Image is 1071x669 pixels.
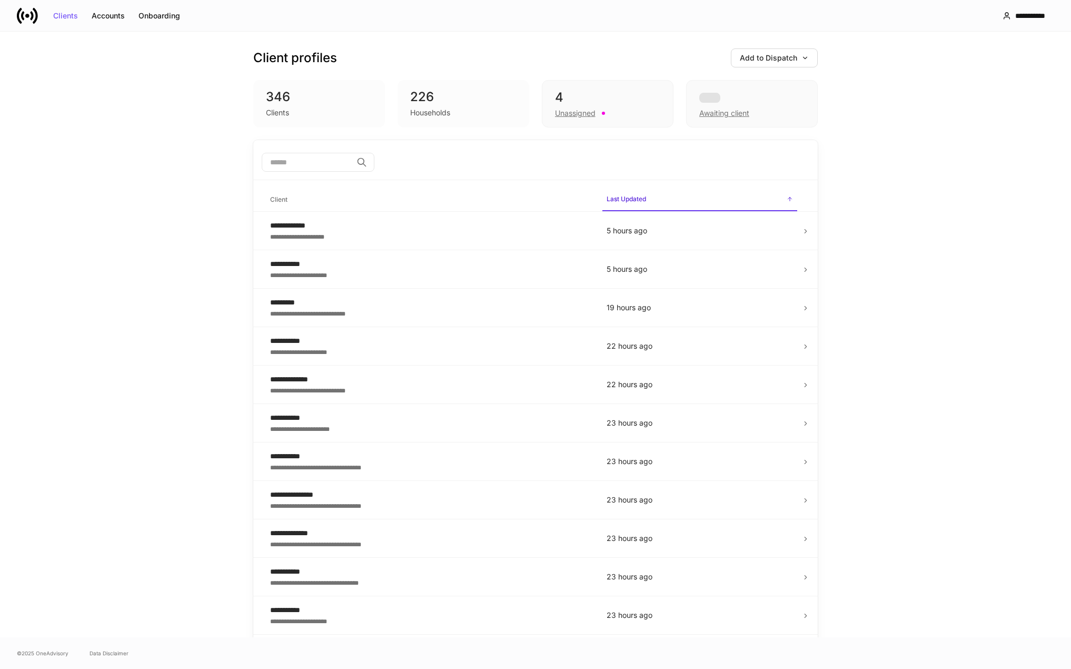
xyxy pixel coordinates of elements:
[686,80,818,127] div: Awaiting client
[699,108,749,119] div: Awaiting client
[740,54,809,62] div: Add to Dispatch
[607,264,793,274] p: 5 hours ago
[138,12,180,19] div: Onboarding
[542,80,673,127] div: 4Unassigned
[602,189,797,211] span: Last Updated
[607,418,793,428] p: 23 hours ago
[555,89,660,106] div: 4
[410,88,517,105] div: 226
[253,50,337,66] h3: Client profiles
[46,7,85,24] button: Clients
[85,7,132,24] button: Accounts
[410,107,450,118] div: Households
[555,108,596,119] div: Unassigned
[731,48,818,67] button: Add to Dispatch
[270,194,287,204] h6: Client
[90,649,128,657] a: Data Disclaimer
[607,610,793,621] p: 23 hours ago
[607,456,793,467] p: 23 hours ago
[607,379,793,390] p: 22 hours ago
[607,341,793,351] p: 22 hours ago
[17,649,68,657] span: © 2025 OneAdvisory
[266,189,594,211] span: Client
[607,533,793,544] p: 23 hours ago
[607,495,793,505] p: 23 hours ago
[607,572,793,582] p: 23 hours ago
[266,107,289,118] div: Clients
[607,302,793,313] p: 19 hours ago
[266,88,372,105] div: 346
[92,12,125,19] div: Accounts
[53,12,78,19] div: Clients
[607,194,646,204] h6: Last Updated
[132,7,187,24] button: Onboarding
[607,225,793,236] p: 5 hours ago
